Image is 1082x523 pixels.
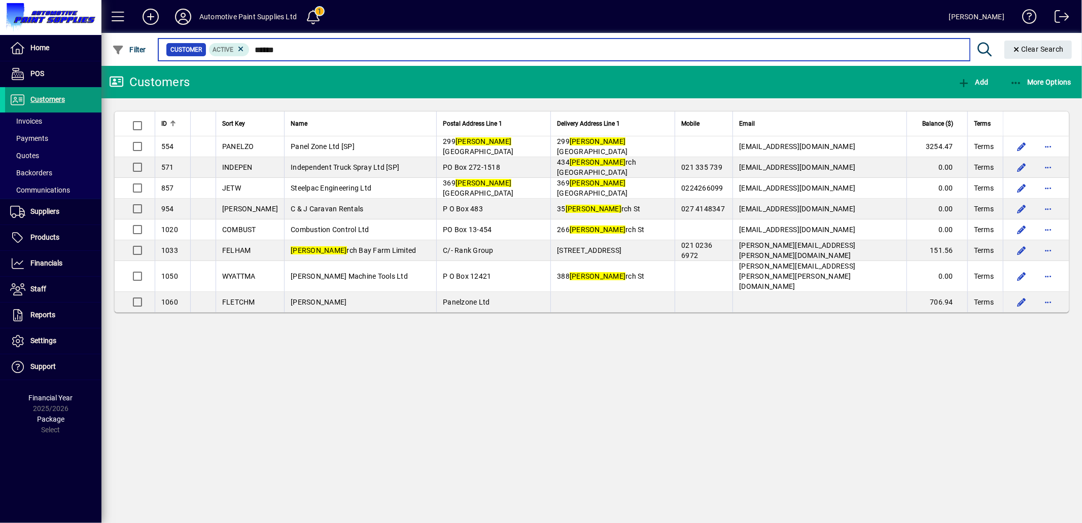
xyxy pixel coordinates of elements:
[291,142,355,151] span: Panel Zone Ltd [SP]
[739,262,855,290] span: [PERSON_NAME][EMAIL_ADDRESS][PERSON_NAME][PERSON_NAME][DOMAIN_NAME]
[443,118,502,129] span: Postal Address Line 1
[974,118,991,129] span: Terms
[906,240,967,261] td: 151.56
[5,164,101,181] a: Backorders
[570,137,625,145] em: [PERSON_NAME]
[557,179,627,197] span: 369 [GEOGRAPHIC_DATA]
[958,78,988,86] span: Add
[1007,73,1074,91] button: More Options
[974,297,994,307] span: Terms
[30,69,44,78] span: POS
[161,226,178,234] span: 1020
[443,137,513,156] span: 299 [GEOGRAPHIC_DATA]
[209,43,250,56] mat-chip: Activation Status: Active
[161,118,184,129] div: ID
[1014,221,1030,238] button: Edit
[222,226,256,234] span: COMBUST
[681,163,722,171] span: 021 335 739
[1014,138,1030,155] button: Edit
[443,205,483,213] span: P O Box 483
[566,205,621,213] em: [PERSON_NAME]
[161,184,174,192] span: 857
[10,169,52,177] span: Backorders
[10,152,39,160] span: Quotes
[1013,45,1064,53] span: Clear Search
[161,272,178,280] span: 1050
[681,118,726,129] div: Mobile
[974,183,994,193] span: Terms
[443,226,492,234] span: PO Box 13-454
[291,205,363,213] span: C & J Caravan Rentals
[5,181,101,199] a: Communications
[5,225,101,250] a: Products
[974,271,994,281] span: Terms
[5,147,101,164] a: Quotes
[1040,221,1056,238] button: More options
[443,298,490,306] span: Panelzone Ltd
[5,354,101,380] a: Support
[557,246,621,254] span: [STREET_ADDRESS]
[134,8,167,26] button: Add
[161,205,174,213] span: 954
[5,199,101,225] a: Suppliers
[30,337,56,345] span: Settings
[5,277,101,302] a: Staff
[30,311,55,319] span: Reports
[291,118,430,129] div: Name
[906,136,967,157] td: 3254.47
[5,113,101,130] a: Invoices
[906,261,967,292] td: 0.00
[906,199,967,219] td: 0.00
[922,118,953,129] span: Balance ($)
[30,285,46,293] span: Staff
[5,303,101,328] a: Reports
[570,272,625,280] em: [PERSON_NAME]
[291,184,371,192] span: Steelpac Engineering Ltd
[906,219,967,240] td: 0.00
[30,259,62,267] span: Financials
[10,186,70,194] span: Communications
[443,179,513,197] span: 369 [GEOGRAPHIC_DATA]
[10,117,42,125] span: Invoices
[974,162,994,172] span: Terms
[739,241,855,259] span: [PERSON_NAME][EMAIL_ADDRESS][PERSON_NAME][DOMAIN_NAME]
[739,163,855,171] span: [EMAIL_ADDRESS][DOMAIN_NAME]
[222,246,251,254] span: FELHAM
[5,328,101,354] a: Settings
[1014,294,1030,310] button: Edit
[1047,2,1069,35] a: Logout
[443,246,494,254] span: C/- Rank Group
[112,46,146,54] span: Filter
[557,205,640,213] span: 35 rch St
[739,118,900,129] div: Email
[1004,41,1072,59] button: Clear
[739,205,855,213] span: [EMAIL_ADDRESS][DOMAIN_NAME]
[291,246,416,254] span: rch Bay Farm Limited
[161,142,174,151] span: 554
[167,8,199,26] button: Profile
[443,272,491,280] span: P O Box 12421
[570,226,625,234] em: [PERSON_NAME]
[681,118,700,129] span: Mobile
[222,184,241,192] span: JETW
[1040,201,1056,217] button: More options
[557,272,645,280] span: 388 rch St
[30,95,65,103] span: Customers
[161,118,167,129] span: ID
[1014,268,1030,284] button: Edit
[1014,242,1030,258] button: Edit
[222,205,278,213] span: [PERSON_NAME]
[570,179,625,187] em: [PERSON_NAME]
[291,272,408,280] span: [PERSON_NAME] Machine Tools Ltd
[213,46,234,53] span: Active
[170,45,202,55] span: Customer
[1010,78,1072,86] span: More Options
[30,362,56,370] span: Support
[974,225,994,235] span: Terms
[1014,159,1030,175] button: Edit
[456,137,511,145] em: [PERSON_NAME]
[222,118,245,129] span: Sort Key
[291,163,399,171] span: Independent Truck Spray Ltd [SP]
[161,246,178,254] span: 1033
[1040,159,1056,175] button: More options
